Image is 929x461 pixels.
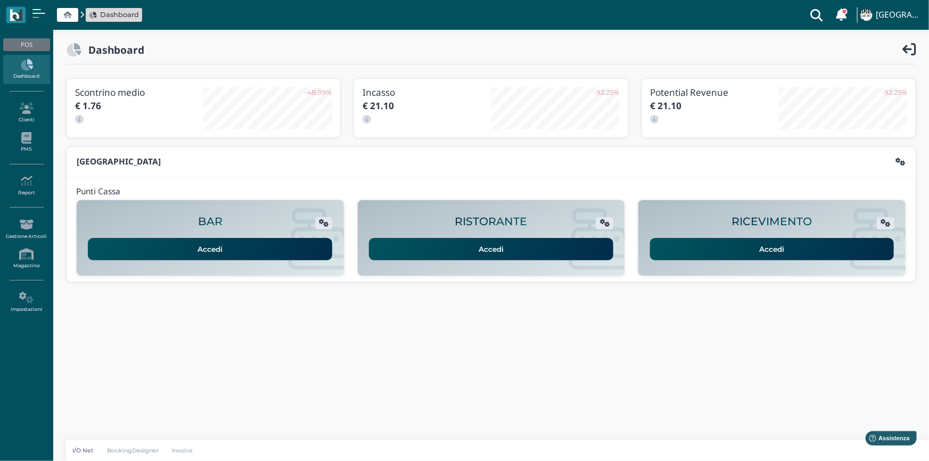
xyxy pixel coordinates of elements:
[31,9,70,17] span: Assistenza
[3,287,50,317] a: Impostazioni
[859,2,923,28] a: ... [GEOGRAPHIC_DATA]
[3,128,50,157] a: PMS
[81,44,144,55] h2: Dashboard
[3,244,50,273] a: Magazzino
[363,100,394,112] b: € 21.10
[3,171,50,200] a: Report
[853,428,920,452] iframe: Help widget launcher
[75,87,203,97] h3: Scontrino medio
[732,216,812,228] h2: RICEVIMENTO
[455,216,527,228] h2: RISTORANTE
[651,87,779,97] h3: Potential Revenue
[651,100,682,112] b: € 21.10
[198,216,223,228] h2: BAR
[3,55,50,84] a: Dashboard
[3,98,50,127] a: Clienti
[876,11,923,20] h4: [GEOGRAPHIC_DATA]
[10,9,22,21] img: logo
[363,87,491,97] h3: Incasso
[77,156,161,167] b: [GEOGRAPHIC_DATA]
[860,9,872,21] img: ...
[88,238,332,260] a: Accedi
[650,238,894,260] a: Accedi
[100,10,139,20] span: Dashboard
[76,187,120,196] h4: Punti Cassa
[3,38,50,51] div: POS
[89,10,139,20] a: Dashboard
[75,100,101,112] b: € 1.76
[369,238,613,260] a: Accedi
[3,215,50,244] a: Gestione Articoli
